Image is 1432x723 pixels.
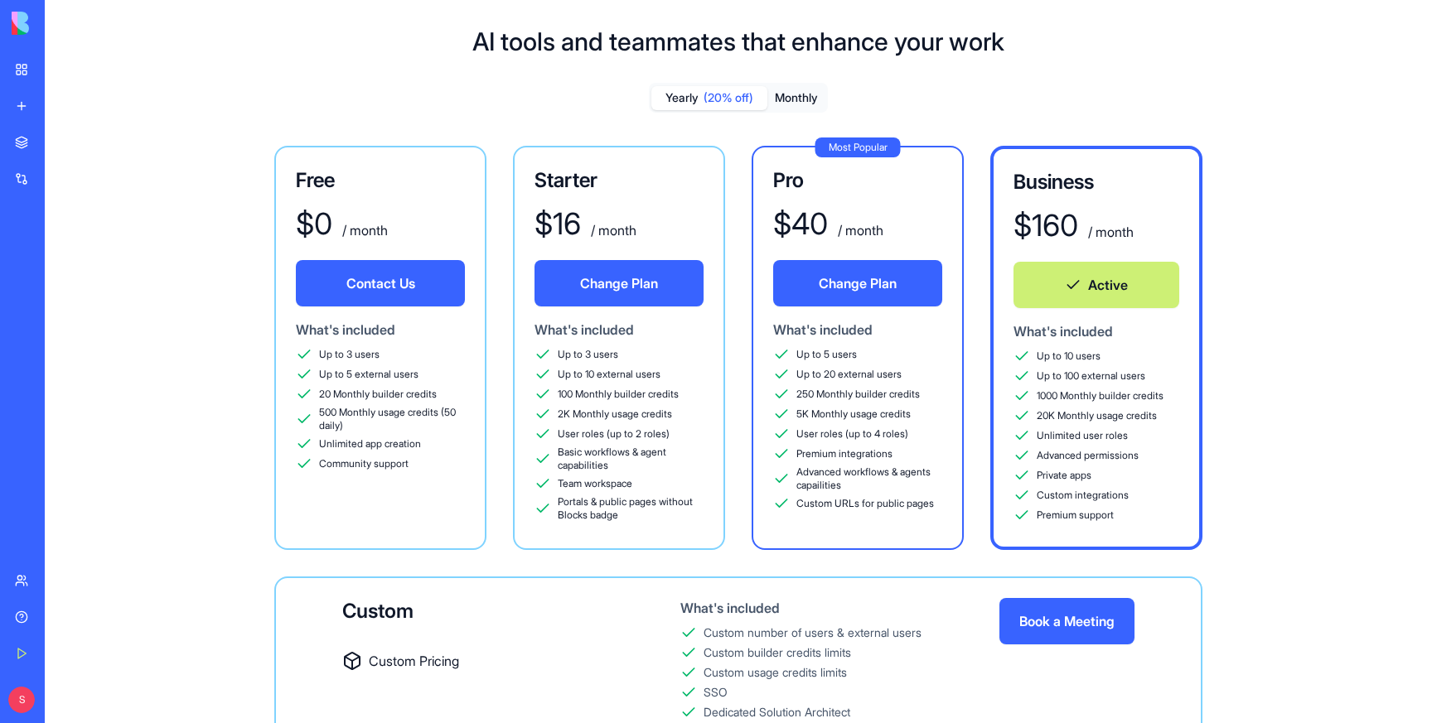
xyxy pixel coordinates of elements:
[558,427,670,441] span: User roles (up to 2 roles)
[558,407,672,421] span: 2K Monthly usage credits
[1037,349,1101,363] span: Up to 10 users
[1037,369,1145,383] span: Up to 100 external users
[12,12,114,35] img: logo
[1014,209,1078,242] div: $ 160
[319,388,437,401] span: 20 Monthly builder credits
[588,220,636,240] div: / month
[1037,409,1157,422] span: 20K Monthly usage credits
[796,465,942,492] span: Advanced workflows & agents capailities
[296,260,465,306] button: Contact Us
[773,167,942,194] h3: Pro
[296,207,332,240] div: $ 0
[796,447,893,460] span: Premium integrations
[704,684,728,701] div: SSO
[1085,222,1134,242] div: / month
[342,598,607,624] div: Custom
[704,664,847,681] div: Custom usage credits limits
[773,207,828,240] div: $ 40
[796,497,934,510] span: Custom URLs for public pages
[558,477,632,490] span: Team workspace
[319,457,409,470] span: Community support
[558,446,704,472] span: Basic workflows & agent capabilities
[558,388,679,401] span: 100 Monthly builder credits
[1037,509,1114,522] span: Premium support
[296,167,465,194] h3: Free
[535,207,581,240] div: $ 16
[796,427,908,441] span: User roles (up to 4 roles)
[999,598,1134,644] button: Book a Meeting
[535,260,704,306] button: Change Plan
[796,407,911,421] span: 5K Monthly usage credits
[535,320,704,340] div: What's included
[1014,321,1179,341] div: What's included
[8,687,35,713] span: S
[773,320,942,340] div: What's included
[1014,169,1179,195] h3: Business
[369,651,459,671] span: Custom Pricing
[1014,262,1179,308] button: Active
[1037,489,1129,502] span: Custom integrations
[773,260,942,306] button: Change Plan
[704,704,850,721] div: Dedicated Solution Architect
[796,388,920,401] span: 250 Monthly builder credits
[1037,389,1163,402] span: 1000 Monthly builder credits
[1037,429,1128,442] span: Unlimited user roles
[339,220,388,240] div: / month
[704,644,851,661] div: Custom builder credits limits
[796,348,857,361] span: Up to 5 users
[767,86,825,110] button: Monthly
[558,495,704,522] span: Portals & public pages without Blocks badge
[796,368,902,381] span: Up to 20 external users
[558,348,618,361] span: Up to 3 users
[535,167,704,194] h3: Starter
[704,624,922,641] div: Custom number of users & external users
[835,220,883,240] div: / month
[680,598,925,618] div: What's included
[651,86,767,110] button: Yearly
[319,437,421,451] span: Unlimited app creation
[1037,469,1091,482] span: Private apps
[704,89,753,106] span: (20% off)
[815,137,901,157] div: Most Popular
[558,368,660,381] span: Up to 10 external users
[472,27,1004,56] h1: AI tools and teammates that enhance your work
[319,348,380,361] span: Up to 3 users
[319,368,418,381] span: Up to 5 external users
[296,320,465,340] div: What's included
[319,406,465,432] span: 500 Monthly usage credits (50 daily)
[1037,449,1139,462] span: Advanced permissions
